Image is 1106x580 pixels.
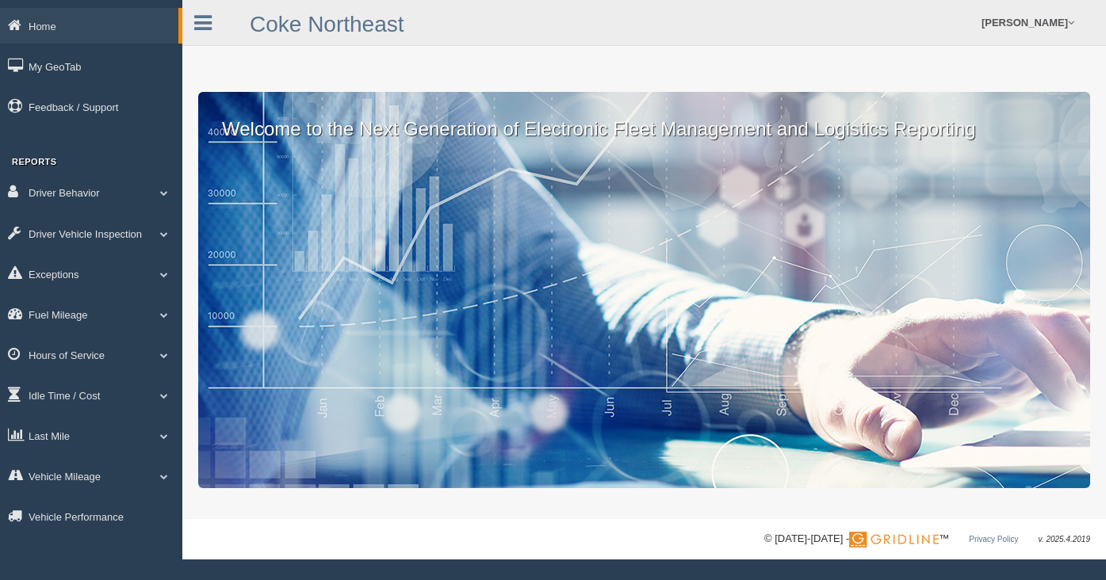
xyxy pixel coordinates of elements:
[849,532,939,548] img: Gridline
[250,12,404,36] a: Coke Northeast
[764,531,1090,548] div: © [DATE]-[DATE] - ™
[198,92,1090,143] p: Welcome to the Next Generation of Electronic Fleet Management and Logistics Reporting
[969,535,1018,544] a: Privacy Policy
[1039,535,1090,544] span: v. 2025.4.2019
